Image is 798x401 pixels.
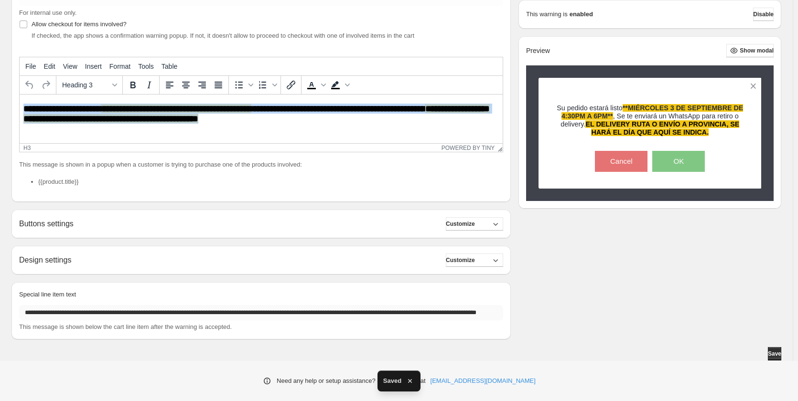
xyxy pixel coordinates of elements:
[125,77,141,93] button: Bold
[303,77,327,93] div: Text color
[595,151,647,172] button: Cancel
[32,21,127,28] span: Allow checkout for items involved?
[20,95,503,143] iframe: Rich Text Area
[570,10,593,19] strong: enabled
[327,77,351,93] div: Background color
[753,11,774,18] span: Disable
[178,77,194,93] button: Align center
[768,347,781,360] button: Save
[19,255,71,264] h2: Design settings
[768,350,781,358] span: Save
[85,63,102,70] span: Insert
[740,47,774,54] span: Show modal
[231,77,255,93] div: Bullet list
[495,144,503,152] div: Resize
[526,10,568,19] p: This warning is
[32,32,414,39] span: If checked, the app shows a confirmation warning popup. If not, it doesn't allow to proceed to ch...
[431,376,536,386] a: [EMAIL_ADDRESS][DOMAIN_NAME]
[753,8,774,21] button: Disable
[446,256,475,264] span: Customize
[442,145,495,151] a: Powered by Tiny
[22,77,38,93] button: Undo
[162,77,178,93] button: Align left
[19,291,76,298] span: Special line item text
[141,77,157,93] button: Italic
[62,81,109,89] span: Heading 3
[585,120,739,136] span: EL DELIVERY RUTA O ENVÍO A PROVINCIA, SE HARÁ EL DÍA QUE AQUÍ SE INDICA.
[526,47,550,55] h2: Preview
[383,376,401,386] span: Saved
[446,253,503,267] button: Customize
[25,63,36,70] span: File
[19,9,76,16] span: For internal use only.
[44,63,55,70] span: Edit
[446,217,503,231] button: Customize
[58,77,120,93] button: Formats
[19,219,74,228] h2: Buttons settings
[138,63,154,70] span: Tools
[652,151,705,172] button: OK
[23,145,31,151] div: h3
[555,104,745,137] h3: Su pedido estará listo , Se te enviará un WhatsApp para retiro o delivery.
[446,220,475,228] span: Customize
[162,63,177,70] span: Table
[210,77,226,93] button: Justify
[561,104,744,120] span: **MIÉRCOLES 3 DE SEPTIEMBRE DE 4:30PM A 6PM**
[283,77,299,93] button: Insert/edit link
[109,63,130,70] span: Format
[19,323,232,330] span: This message is shown below the cart line item after the warning is accepted.
[19,160,503,169] p: This message is shown in a popup when a customer is trying to purchase one of the products involved:
[38,77,54,93] button: Redo
[726,44,774,57] button: Show modal
[255,77,279,93] div: Numbered list
[63,63,77,70] span: View
[194,77,210,93] button: Align right
[38,177,503,187] li: {{product.title}}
